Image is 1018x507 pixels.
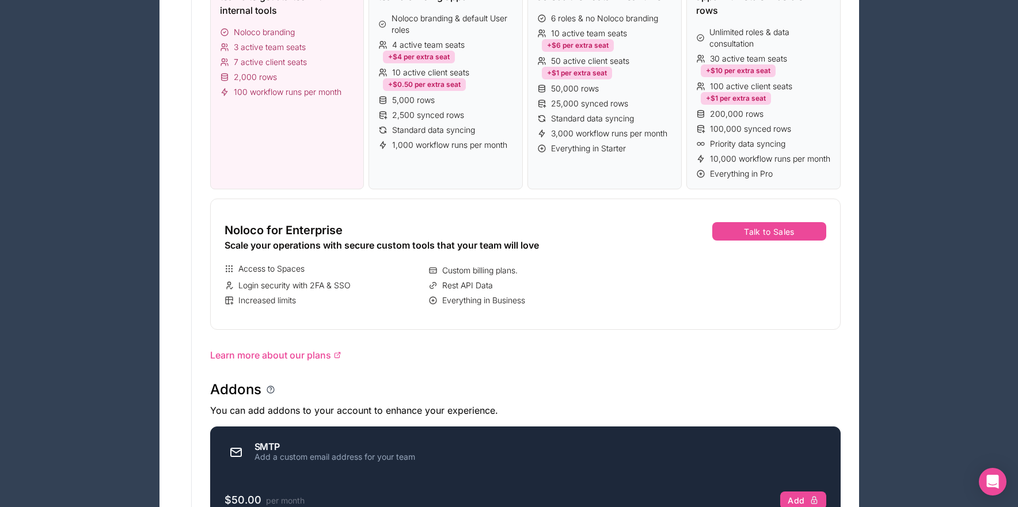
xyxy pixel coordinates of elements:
[225,238,628,252] div: Scale your operations with secure custom tools that your team will love
[266,495,305,505] span: per month
[710,168,773,180] span: Everything in Pro
[551,83,599,94] span: 50,000 rows
[238,280,351,291] span: Login security with 2FA & SSO
[551,13,658,24] span: 6 roles & no Noloco branding
[710,153,830,165] span: 10,000 workflow runs per month
[442,295,525,306] span: Everything in Business
[254,442,415,451] div: SMTP
[542,39,614,52] div: +$6 per extra seat
[551,113,634,124] span: Standard data syncing
[383,78,466,91] div: +$0.50 per extra seat
[234,71,277,83] span: 2,000 rows
[234,41,306,53] span: 3 active team seats
[234,86,341,98] span: 100 workflow runs per month
[392,124,475,136] span: Standard data syncing
[442,280,493,291] span: Rest API Data
[551,28,627,39] span: 10 active team seats
[210,348,331,362] span: Learn more about our plans
[238,295,296,306] span: Increased limits
[392,139,507,151] span: 1,000 workflow runs per month
[210,380,261,399] h1: Addons
[710,123,791,135] span: 100,000 synced rows
[392,13,513,36] span: Noloco branding & default User roles
[234,26,295,38] span: Noloco branding
[442,265,518,276] span: Custom billing plans.
[712,222,826,241] button: Talk to Sales
[392,67,469,78] span: 10 active client seats
[383,51,455,63] div: +$4 per extra seat
[225,222,343,238] span: Noloco for Enterprise
[701,92,771,105] div: +$1 per extra seat
[551,128,667,139] span: 3,000 workflow runs per month
[234,56,307,68] span: 7 active client seats
[710,108,763,120] span: 200,000 rows
[551,143,626,154] span: Everything in Starter
[392,94,435,106] span: 5,000 rows
[392,39,465,51] span: 4 active team seats
[788,495,818,506] div: Add
[710,81,792,92] span: 100 active client seats
[710,138,785,150] span: Priority data syncing
[210,348,841,362] a: Learn more about our plans
[210,403,841,417] p: You can add addons to your account to enhance your experience.
[254,451,415,463] div: Add a custom email address for your team
[701,64,776,77] div: +$10 per extra seat
[709,26,830,49] span: Unlimited roles & data consultation
[979,468,1006,495] div: Open Intercom Messenger
[710,53,787,64] span: 30 active team seats
[392,109,464,121] span: 2,500 synced rows
[542,67,612,79] div: +$1 per extra seat
[238,263,305,275] span: Access to Spaces
[551,98,628,109] span: 25,000 synced rows
[225,494,261,506] span: $50.00
[551,55,629,67] span: 50 active client seats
